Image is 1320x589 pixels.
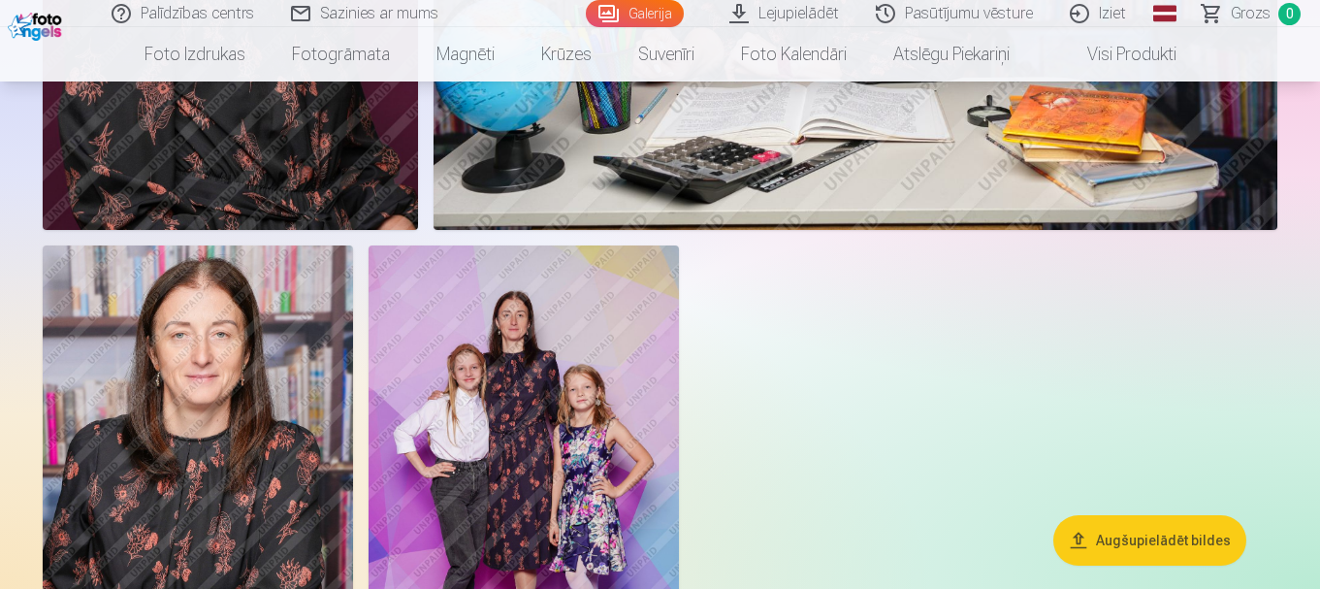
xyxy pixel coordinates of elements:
a: Atslēgu piekariņi [870,27,1033,82]
a: Krūzes [518,27,615,82]
span: 0 [1278,3,1301,25]
a: Suvenīri [615,27,718,82]
a: Magnēti [413,27,518,82]
a: Foto izdrukas [121,27,269,82]
img: /fa1 [8,8,67,41]
a: Fotogrāmata [269,27,413,82]
span: Grozs [1231,2,1271,25]
button: Augšupielādēt bildes [1053,515,1246,566]
a: Visi produkti [1033,27,1200,82]
a: Foto kalendāri [718,27,870,82]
